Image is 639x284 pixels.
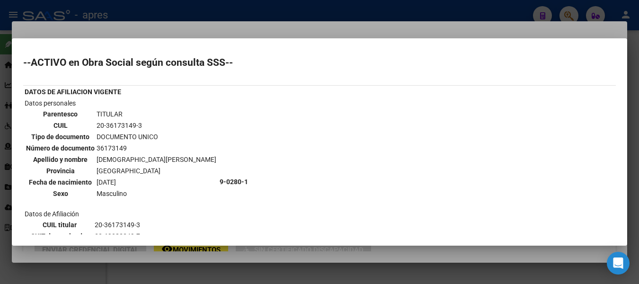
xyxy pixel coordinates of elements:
th: CUIL [26,120,95,131]
b: DATOS DE AFILIACION VIGENTE [25,88,121,96]
td: DOCUMENTO UNICO [96,132,217,142]
td: 20-36173149-3 [94,220,182,230]
th: Provincia [26,166,95,176]
th: Número de documento [26,143,95,153]
b: 9-0280-1 [220,178,248,186]
th: CUIT de empleador [26,231,93,241]
td: 30-69082249-7 [94,231,182,241]
th: Apellido y nombre [26,154,95,165]
div: Open Intercom Messenger [607,252,630,275]
td: [GEOGRAPHIC_DATA] [96,166,217,176]
td: [DEMOGRAPHIC_DATA][PERSON_NAME] [96,154,217,165]
th: Tipo de documento [26,132,95,142]
td: Datos personales Datos de Afiliación [24,98,218,266]
td: 36173149 [96,143,217,153]
h2: --ACTIVO en Obra Social según consulta SSS-- [23,58,616,67]
td: [DATE] [96,177,217,187]
td: 20-36173149-3 [96,120,217,131]
th: CUIL titular [26,220,93,230]
td: TITULAR [96,109,217,119]
th: Sexo [26,188,95,199]
th: Fecha de nacimiento [26,177,95,187]
th: Parentesco [26,109,95,119]
td: Masculino [96,188,217,199]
